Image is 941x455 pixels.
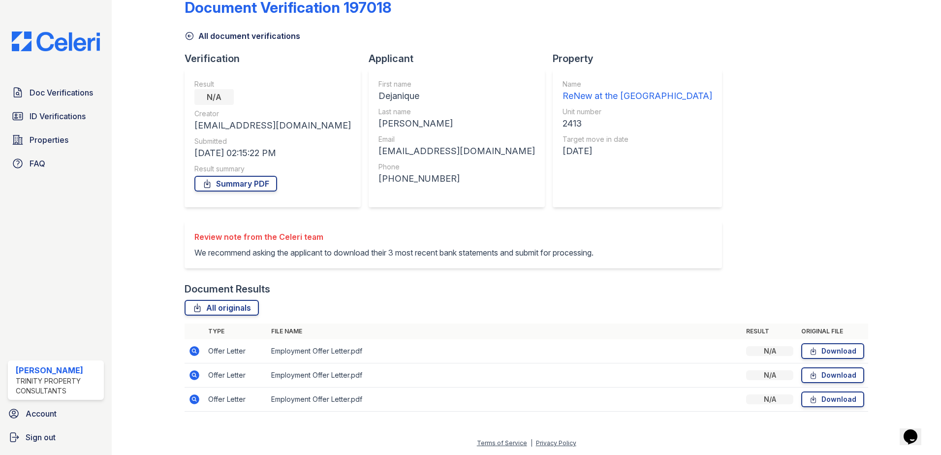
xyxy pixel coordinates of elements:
[4,32,108,51] img: CE_Logo_Blue-a8612792a0a2168367f1c8372b55b34899dd931a85d93a1a3d3e32e68fde9ad4.png
[801,343,864,359] a: Download
[267,363,742,388] td: Employment Offer Letter.pdf
[8,130,104,150] a: Properties
[378,117,535,130] div: [PERSON_NAME]
[378,162,535,172] div: Phone
[194,164,351,174] div: Result summary
[378,107,535,117] div: Last name
[4,404,108,423] a: Account
[563,107,712,117] div: Unit number
[30,158,45,169] span: FAQ
[194,231,594,243] div: Review note from the Celeri team
[204,324,267,339] th: Type
[378,134,535,144] div: Email
[267,324,742,339] th: File name
[194,109,351,119] div: Creator
[801,391,864,407] a: Download
[204,388,267,412] td: Offer Letter
[194,176,277,192] a: Summary PDF
[30,87,93,98] span: Doc Verifications
[797,324,868,339] th: Original file
[378,144,535,158] div: [EMAIL_ADDRESS][DOMAIN_NAME]
[26,431,56,443] span: Sign out
[553,52,730,65] div: Property
[531,439,533,447] div: |
[746,394,793,404] div: N/A
[4,427,108,447] a: Sign out
[563,79,712,89] div: Name
[8,106,104,126] a: ID Verifications
[16,364,100,376] div: [PERSON_NAME]
[185,30,300,42] a: All document verifications
[194,89,234,105] div: N/A
[477,439,527,447] a: Terms of Service
[194,136,351,146] div: Submitted
[204,363,267,388] td: Offer Letter
[194,119,351,132] div: [EMAIL_ADDRESS][DOMAIN_NAME]
[563,144,712,158] div: [DATE]
[563,89,712,103] div: ReNew at the [GEOGRAPHIC_DATA]
[26,408,57,420] span: Account
[30,134,68,146] span: Properties
[16,376,100,396] div: Trinity Property Consultants
[378,79,535,89] div: First name
[369,52,553,65] div: Applicant
[267,339,742,363] td: Employment Offer Letter.pdf
[536,439,576,447] a: Privacy Policy
[900,416,931,445] iframe: chat widget
[801,367,864,383] a: Download
[194,146,351,160] div: [DATE] 02:15:22 PM
[194,247,594,259] p: We recommend asking the applicant to download their 3 most recent bank statements and submit for ...
[267,388,742,412] td: Employment Offer Letter.pdf
[742,324,797,339] th: Result
[185,300,259,316] a: All originals
[194,79,351,89] div: Result
[8,83,104,102] a: Doc Verifications
[746,370,793,380] div: N/A
[378,172,535,186] div: [PHONE_NUMBER]
[185,52,369,65] div: Verification
[30,110,86,122] span: ID Verifications
[185,282,270,296] div: Document Results
[378,89,535,103] div: Dejanique
[563,79,712,103] a: Name ReNew at the [GEOGRAPHIC_DATA]
[746,346,793,356] div: N/A
[563,117,712,130] div: 2413
[563,134,712,144] div: Target move in date
[204,339,267,363] td: Offer Letter
[8,154,104,173] a: FAQ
